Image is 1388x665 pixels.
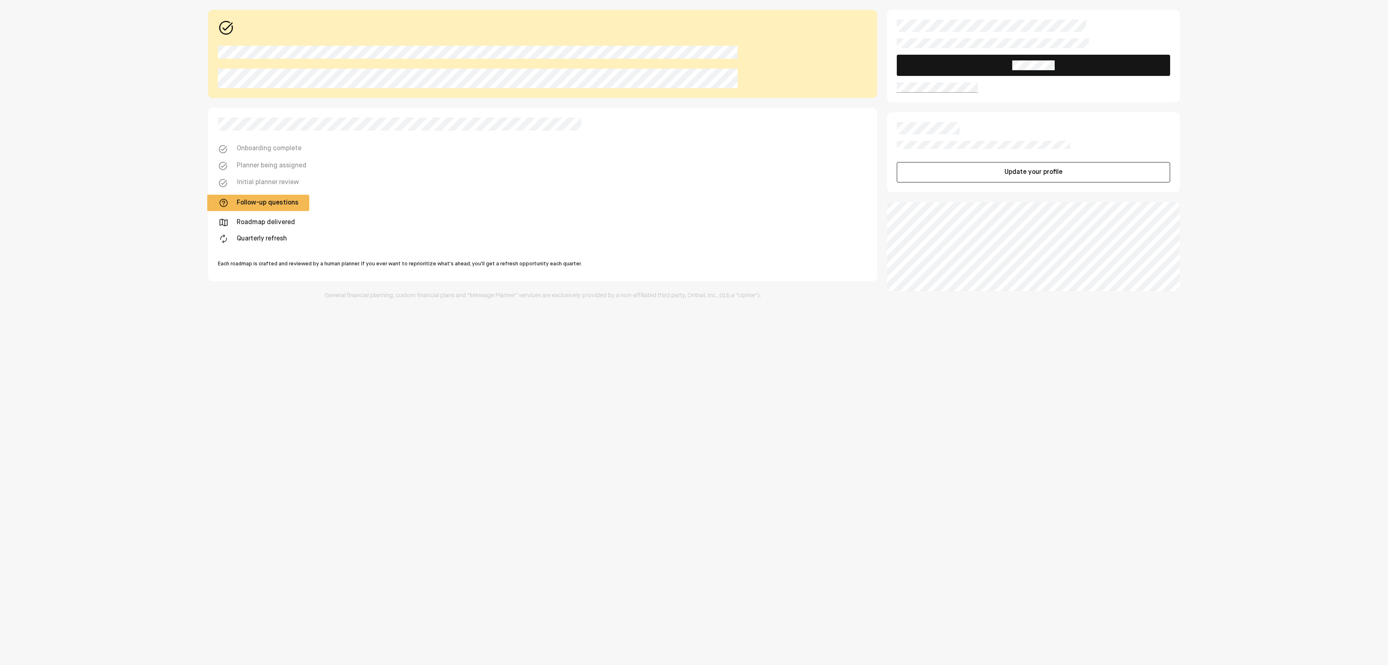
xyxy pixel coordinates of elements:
div: Planner being assigned [237,161,306,171]
div: Initial planner review [237,178,299,188]
div: Quarterly refresh [237,234,287,244]
button: Update your profile [897,162,1170,182]
div: Roadmap delivered [237,218,295,227]
div: General financial planning, custom financial plans and “Message Planner” services are exclusively... [325,291,761,300]
div: Follow-up questions [237,198,299,208]
div: Onboarding complete [237,144,302,154]
div: Each roadmap is crafted and reviewed by a human planner. If you ever want to reprioritize what's ... [218,260,582,268]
